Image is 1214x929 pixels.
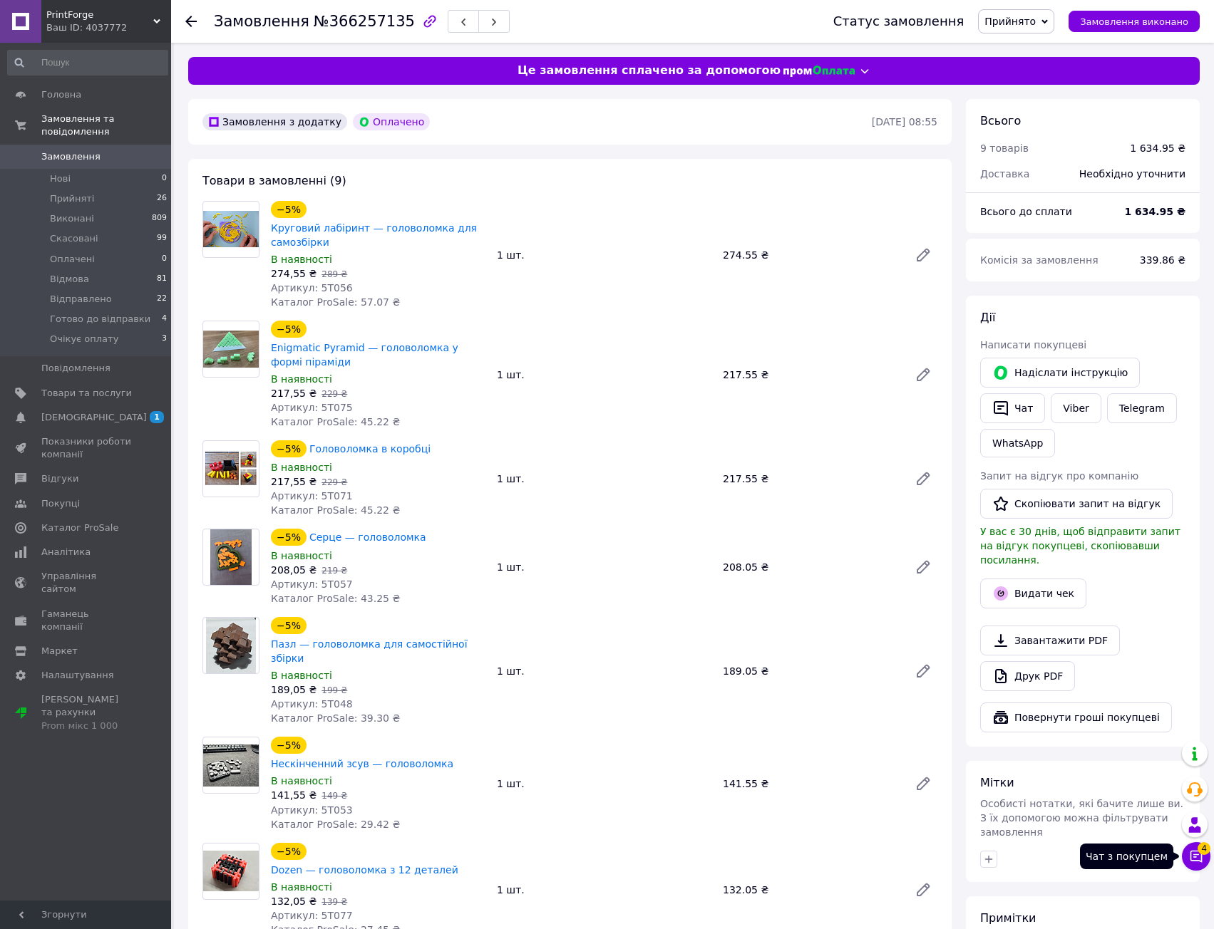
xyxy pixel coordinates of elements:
[41,645,78,658] span: Маркет
[50,333,118,346] span: Очікує оплату
[872,116,937,128] time: [DATE] 08:55
[50,313,150,326] span: Готово до відправки
[50,232,98,245] span: Скасовані
[50,192,94,205] span: Прийняті
[41,362,110,375] span: Повідомлення
[162,172,167,185] span: 0
[271,564,317,576] span: 208,05 ₴
[210,529,252,585] img: Серце — головоломка
[203,211,259,247] img: Круговий лабіринт — головоломка для самозбірки
[980,470,1138,482] span: Запит на відгук про компанію
[271,670,332,681] span: В наявності
[909,465,937,493] a: Редагувати
[157,273,167,286] span: 81
[203,744,259,787] img: Нескінченний зсув — головоломка
[152,212,167,225] span: 809
[41,546,91,559] span: Аналітика
[271,462,332,473] span: В наявності
[50,172,71,185] span: Нові
[909,657,937,685] a: Редагувати
[41,608,132,633] span: Гаманець компанії
[50,273,89,286] span: Відмова
[271,504,400,516] span: Каталог ProSale: 45.22 ₴
[1198,841,1210,854] span: 4
[909,769,937,798] a: Редагувати
[980,489,1173,519] button: Скопіювати запит на відгук
[271,910,353,921] span: Артикул: 5T077
[980,702,1172,732] button: Повернути гроші покупцеві
[206,618,255,673] img: Пазл — головоломка для самостійної збірки
[1071,158,1194,190] div: Необхідно уточнити
[717,557,903,577] div: 208.05 ₴
[271,789,317,801] span: 141,55 ₴
[1182,842,1210,871] button: Чат з покупцем4
[271,775,332,787] span: В наявності
[717,245,903,265] div: 274.55 ₴
[271,296,400,308] span: Каталог ProSale: 57.07 ₴
[46,21,171,34] div: Ваш ID: 4037772
[909,553,937,581] a: Редагувати
[321,389,347,399] span: 229 ₴
[717,365,903,385] div: 217.55 ₴
[980,429,1055,457] a: WhatsApp
[271,440,307,457] div: −5%
[980,206,1072,217] span: Всього до сплати
[41,387,132,400] span: Товари та послуги
[321,791,347,801] span: 149 ₴
[203,331,259,367] img: Enigmatic Pyramid — головоломка у формі піраміди
[980,254,1099,266] span: Комісія за замовлення
[41,720,132,732] div: Prom мікс 1 000
[491,245,717,265] div: 1 шт.
[271,342,458,368] a: Enigmatic Pyramid — головоломка у формі піраміди
[717,774,903,794] div: 141.55 ₴
[980,911,1036,925] span: Примітки
[271,712,400,724] span: Каталог ProSale: 39.30 ₴
[150,411,164,423] span: 1
[271,550,332,561] span: В наявності
[157,192,167,205] span: 26
[717,661,903,681] div: 189.05 ₴
[203,448,259,489] img: Головоломка в коробці
[41,88,81,101] span: Головна
[271,881,332,893] span: В наявності
[909,360,937,389] a: Редагувати
[203,851,259,892] img: Dozen — головоломка з 12 деталей
[980,358,1140,388] button: Надіслати інструкцію
[271,254,332,265] span: В наявності
[271,896,317,907] span: 132,05 ₴
[271,373,332,385] span: В наявності
[980,798,1183,838] span: Особисті нотатки, які бачите лише ви. З їх допомогою можна фільтрувати замовлення
[980,393,1045,423] button: Чат
[271,416,400,427] span: Каталог ProSale: 45.22 ₴
[980,142,1029,154] span: 9 товарів
[271,201,307,218] div: −5%
[491,557,717,577] div: 1 шт.
[980,776,1014,789] span: Мітки
[271,402,353,413] span: Артикул: 5T075
[909,876,937,904] a: Редагувати
[271,578,353,590] span: Артикул: 5T057
[491,880,717,900] div: 1 шт.
[1069,11,1200,32] button: Замовлення виконано
[321,566,347,576] span: 219 ₴
[980,578,1086,608] button: Видати чек
[214,13,309,30] span: Замовлення
[41,472,78,485] span: Відгуки
[271,684,317,695] span: 189,05 ₴
[1107,393,1177,423] a: Telegram
[491,365,717,385] div: 1 шт.
[271,804,353,816] span: Артикул: 5T053
[271,843,307,860] div: −5%
[41,570,132,596] span: Управління сайтом
[491,774,717,794] div: 1 шт.
[271,222,477,248] a: Круговий лабіринт — головоломка для самозбірки
[271,737,307,754] div: −5%
[202,113,347,130] div: Замовлення з додатку
[41,150,101,163] span: Замовлення
[1080,844,1173,869] div: Чат з покупцем
[50,212,94,225] span: Виконані
[271,819,400,830] span: Каталог ProSale: 29.42 ₴
[162,253,167,266] span: 0
[980,661,1075,691] a: Друк PDF
[1130,141,1185,155] div: 1 634.95 ₴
